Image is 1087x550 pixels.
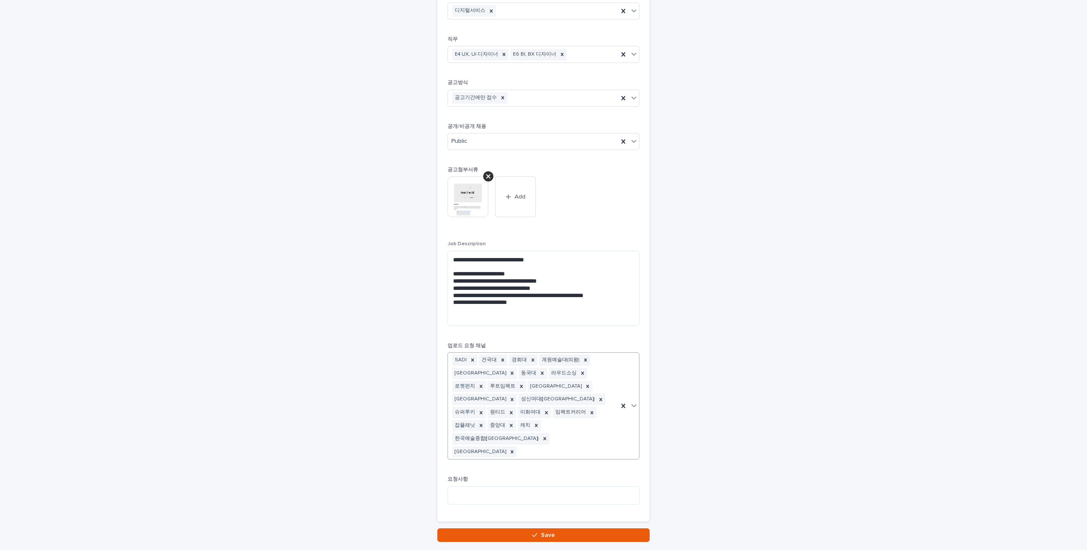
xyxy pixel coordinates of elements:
[479,354,498,366] div: 건국대
[518,420,532,431] div: 캐치
[448,124,486,129] span: 공개/비공개 채용
[452,381,476,392] div: 로켓펀치
[452,407,476,418] div: 슈퍼루키
[452,354,468,366] div: SADI
[553,407,587,418] div: 임팩트커리어
[487,381,517,392] div: 루트임팩트
[510,49,558,60] div: E6 BI, BX 디자이너
[487,420,507,431] div: 중앙대
[452,420,476,431] div: 잡플래닛
[487,407,507,418] div: 원티드
[518,394,596,405] div: 성신여대([GEOGRAPHIC_DATA])
[539,354,581,366] div: 계원예술대(의왕)
[448,37,458,42] span: 직무
[515,194,525,200] span: Add
[448,343,486,349] span: 업로드 요청 채널
[448,241,486,247] span: Job Description
[509,354,528,366] div: 경희대
[541,532,555,538] span: Save
[452,49,499,60] div: E4 UX, UI 디자이너
[452,5,487,17] div: 디지털서비스
[452,368,507,379] div: [GEOGRAPHIC_DATA]
[495,176,536,217] button: Add
[452,92,498,104] div: 공고기간에만 접수
[528,381,583,392] div: [GEOGRAPHIC_DATA]
[437,528,650,542] button: Save
[452,394,507,405] div: [GEOGRAPHIC_DATA]
[549,368,578,379] div: 라우드소싱
[448,167,478,173] span: 공고첨부서류
[518,368,538,379] div: 동국대
[518,407,542,418] div: 이화여대
[448,80,468,85] span: 공고방식
[448,477,468,482] span: 요청사항
[452,433,540,445] div: 한국예술종합([GEOGRAPHIC_DATA])
[452,446,507,458] div: [GEOGRAPHIC_DATA]
[451,137,467,146] span: Public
